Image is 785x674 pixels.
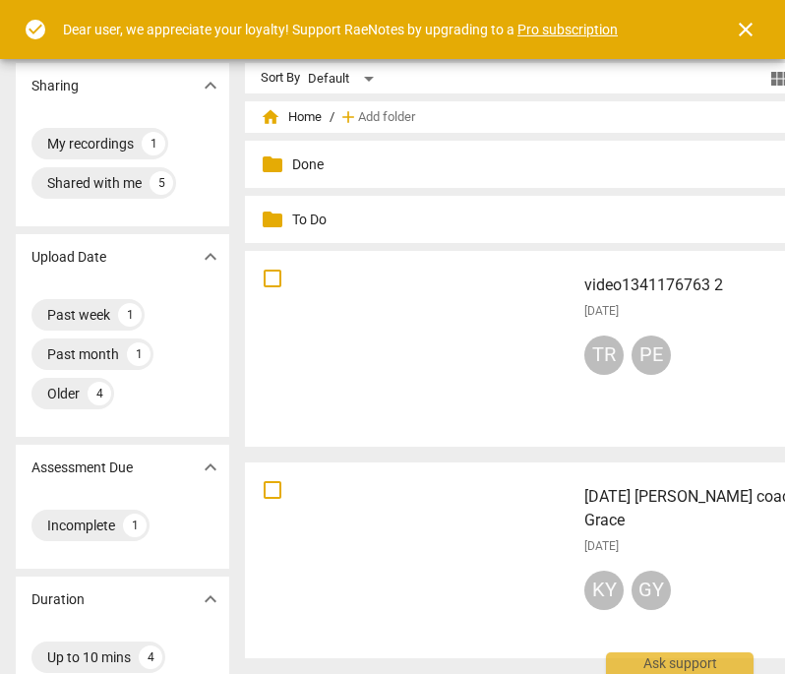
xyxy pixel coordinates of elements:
[31,458,133,478] p: Assessment Due
[47,173,142,193] div: Shared with me
[261,107,322,127] span: Home
[199,74,222,97] span: expand_more
[31,247,106,268] p: Upload Date
[199,245,222,269] span: expand_more
[632,336,671,375] div: PE
[606,652,754,674] div: Ask support
[261,71,300,86] div: Sort By
[196,453,225,482] button: Show more
[150,171,173,195] div: 5
[31,76,79,96] p: Sharing
[47,516,115,535] div: Incomplete
[47,384,80,403] div: Older
[517,22,618,37] a: Pro subscription
[47,647,131,667] div: Up to 10 mins
[584,303,619,320] span: [DATE]
[261,208,284,231] span: folder
[584,538,619,555] span: [DATE]
[330,110,334,125] span: /
[584,571,624,610] div: KY
[199,456,222,479] span: expand_more
[142,132,165,155] div: 1
[88,382,111,405] div: 4
[47,344,119,364] div: Past month
[127,342,151,366] div: 1
[261,107,280,127] span: home
[199,587,222,611] span: expand_more
[24,18,47,41] span: check_circle
[722,6,769,53] button: Close
[47,305,110,325] div: Past week
[118,303,142,327] div: 1
[338,107,358,127] span: add
[584,336,624,375] div: TR
[47,134,134,153] div: My recordings
[308,63,381,94] div: Default
[31,589,85,610] p: Duration
[139,645,162,669] div: 4
[123,514,147,537] div: 1
[358,110,415,125] span: Add folder
[632,571,671,610] div: GY
[261,153,284,176] span: folder
[196,71,225,100] button: Show more
[63,20,618,40] div: Dear user, we appreciate your loyalty! Support RaeNotes by upgrading to a
[734,18,757,41] span: close
[196,242,225,272] button: Show more
[196,584,225,614] button: Show more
